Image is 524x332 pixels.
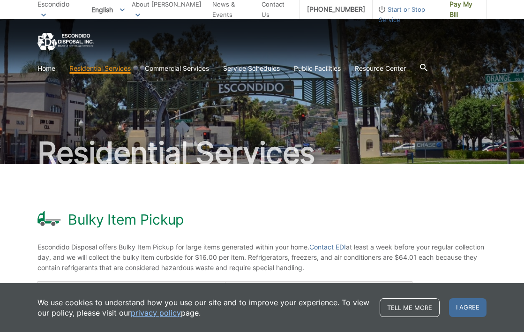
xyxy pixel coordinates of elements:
span: English [84,2,132,17]
a: Residential Services [69,63,131,74]
a: privacy policy [131,308,181,318]
h2: Residential Services [37,138,487,168]
h1: Bulky Item Pickup [68,211,184,228]
a: Contact EDI [309,242,346,252]
a: Tell me more [380,298,440,317]
a: Resource Center [355,63,406,74]
a: Home [37,63,55,74]
a: Commercial Services [145,63,209,74]
span: Escondido Disposal offers Bulky Item Pickup for large items generated within your home. at least ... [37,243,484,272]
a: Public Facilities [294,63,341,74]
a: Service Schedules [223,63,280,74]
p: We use cookies to understand how you use our site and to improve your experience. To view our pol... [37,297,370,318]
span: I agree [449,298,487,317]
a: EDCD logo. Return to the homepage. [37,33,94,51]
